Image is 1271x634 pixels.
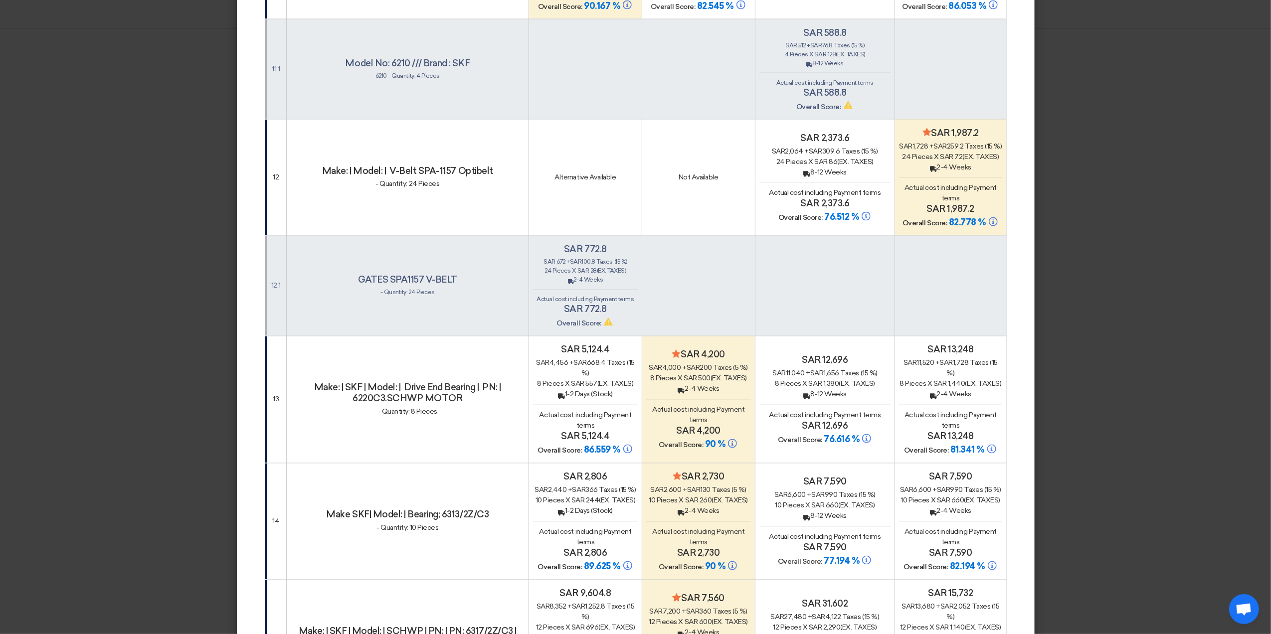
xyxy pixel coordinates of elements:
div: 1-2 Days (Stock) [533,389,638,400]
h4: GATES SPA1157 V-BELT [291,275,525,286]
span: sar [904,359,917,367]
span: 82.778 % [949,217,986,228]
span: 76.512 % [825,212,859,223]
div: 8-12 Weeks [759,389,891,400]
span: sar [940,603,954,611]
span: x sar 660 [805,501,875,510]
span: 6210 - Quantity: 4 Pieces [375,72,440,79]
h4: sar 772.8 [533,304,638,315]
span: 8 [775,380,779,388]
div: 4,456 + 668.4 Taxes (15 %) [533,358,638,379]
span: Actual cost including Payment terms [905,411,997,430]
h4: sar 1,987.2 [899,128,1002,139]
span: (Ex. Taxes) [711,374,747,383]
span: Overall Score: [903,219,947,228]
span: sar [536,359,549,367]
span: (Ex. Taxes) [597,268,626,275]
td: 12.1 [265,236,286,336]
h4: sar 5,124.4 [533,344,638,355]
span: sar [902,603,915,611]
span: sar [649,608,663,616]
div: 11,040 + 1,656 Taxes (15 %) [759,368,891,379]
span: Overall Score: [557,319,601,328]
div: 27,480 + 4,122 Taxes (15 %) [759,612,891,623]
span: Pieces [908,624,928,632]
span: (Ex. Taxes) [712,496,748,505]
span: sar [686,608,700,616]
span: 12 [649,618,655,627]
span: 82.194 % [950,561,985,572]
h4: sar 7,590 [899,472,1002,482]
span: sar [772,369,786,378]
h4: sar 7,560 [646,593,751,604]
span: Actual cost including Payment terms [652,406,744,425]
span: (Ex. Taxes) [839,380,875,388]
span: sar [544,259,555,266]
div: 2-4 Weeks [899,162,1002,172]
h4: Make: | Model: | V-Belt SPA-1157 Optibelt [291,165,525,176]
span: - Quantity: 24 Pieces [375,180,439,188]
span: x sar 72 [934,153,999,161]
h4: sar 2,730 [646,548,751,559]
span: 10 [775,501,782,510]
td: 14 [265,463,286,580]
span: Overall Score: [778,558,822,566]
h4: sar 588.8 [759,87,891,98]
span: 90.167 % [584,0,620,11]
h4: sar 772.8 [533,244,638,255]
span: Pieces [543,624,564,632]
h4: Make SKF| Model: | Bearing; 6313/2Z/C3 [291,509,525,520]
span: (Ex. Taxes) [965,380,1002,388]
span: Overall Score: [904,563,948,572]
div: 2-4 Weeks [533,276,638,285]
span: - Quantity: 10 Pieces [376,524,438,532]
span: sar [572,486,586,494]
h4: sar 2,373.6 [759,133,891,144]
span: Actual cost including Payment terms [769,411,881,420]
span: 8 [900,380,904,388]
span: Overall Score: [538,563,582,572]
span: (Ex. Taxes) [837,158,874,166]
span: 86.559 % [584,445,620,456]
div: 6,600 + 990 Taxes (15 %) [899,485,1002,495]
div: 672 + 100.8 Taxes (15 %) [533,258,638,267]
span: Overall Score: [651,2,695,11]
span: (Ex. Taxes) [836,51,865,58]
span: sar [649,364,662,372]
span: Pieces [780,624,801,632]
span: Overall Score: [903,2,947,11]
h4: sar 2,373.6 [759,198,891,209]
div: 2-4 Weeks [646,384,751,394]
span: Actual cost including Payment terms [769,189,881,197]
h4: sar 2,806 [533,548,638,559]
div: 8-12 Weeks [759,167,891,177]
span: 10 [649,496,655,505]
span: sar [811,491,825,499]
div: 2,600 + 130 Taxes (5 %) [646,485,751,495]
span: sar [785,42,797,49]
div: 8-12 Weeks [759,59,891,68]
span: Actual cost including Payment terms [537,296,634,303]
span: Overall Score: [796,103,841,111]
span: 12 [900,624,906,632]
span: Pieces [656,374,677,383]
span: 82.545 % [697,0,733,11]
div: 2-4 Weeks [899,506,1002,516]
span: 81.341 % [950,445,984,456]
span: (Ex. Taxes) [597,380,634,388]
h4: sar 7,590 [899,548,1002,559]
span: sar [687,486,701,494]
td: 12 [265,119,286,236]
div: 2-4 Weeks [899,389,1002,400]
span: x sar 600 [679,618,748,627]
div: 2,440 + 366 Taxes (15 %) [533,485,638,495]
span: - Quantity: 8 Pieces [378,408,437,416]
span: sar [934,142,947,151]
h4: sar 7,590 [759,542,891,553]
span: Actual cost including Payment terms [905,184,997,203]
span: sar [812,613,825,622]
span: 86.053 % [948,0,986,11]
span: Overall Score: [778,214,823,222]
h4: sar 9,604.8 [533,588,638,599]
span: (Ex. Taxes) [841,624,877,632]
